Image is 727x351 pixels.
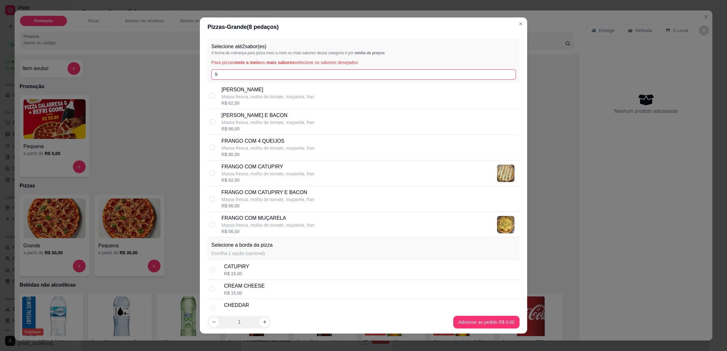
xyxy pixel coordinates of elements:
[453,316,520,328] button: Adicionar ao pedido R$ 0,00
[211,69,515,80] input: Pesquise pelo nome do sabor
[224,302,249,309] div: CHEDDAR
[221,151,314,158] div: R$ 80,00
[224,263,249,270] div: CATUPIRY
[238,318,241,326] p: 1
[221,222,314,228] p: Massa fresca, molho de tomate, muçarela, fran
[207,23,519,31] div: Pizzas - Grande ( 8 pedaços)
[211,50,515,55] p: A forma de cobrança para pizza meio a meio ou mais sabores dessa categoria é por
[221,171,314,177] p: Massa fresca, molho de tomate, muçarela, fran
[221,196,314,203] p: Massa fresca, molho de tomate, muçarela, fran
[211,241,272,249] p: Selecione a borda da pizza
[516,19,526,29] button: Close
[211,59,515,66] p: Para pizzas ou selecione os sabores desejados
[221,189,314,196] p: FRANGO COM CATUPIRY E BACON
[221,203,314,209] div: R$ 66,00
[224,270,249,277] div: R$ 15,00
[221,137,314,145] p: FRANGO COM 4 QUEIJOS
[234,60,260,65] span: meio a meio
[221,163,314,171] p: FRANGO COM CATUPIRY
[224,282,265,290] div: CREAM CHEESE
[211,43,515,50] p: Selecione até 2 sabor(es)
[497,165,514,182] img: product-image
[221,214,314,222] p: FRANGO COM MUÇARELA
[224,309,249,315] div: R$ 15,00
[259,317,270,327] button: increase-product-quantity
[221,94,314,100] p: Massa fresca, molho de tomate, muçarela, fran
[221,119,314,126] p: Massa fresca, molho de tomate, muçarela, fran
[221,145,314,151] p: Massa fresca, molho de tomate, muçarela, fran
[211,250,272,257] p: Escolha 1 opção (opcional)
[209,317,219,327] button: decrease-product-quantity
[221,126,314,132] div: R$ 66,00
[221,100,314,106] div: R$ 62,00
[224,290,265,296] div: R$ 15,00
[266,60,295,65] span: mais sabores
[221,112,314,119] p: [PERSON_NAME] E BACON
[355,51,385,55] span: média de preços
[221,228,314,235] div: R$ 56,00
[221,86,314,94] p: [PERSON_NAME]
[221,177,314,183] div: R$ 62,00
[497,216,514,233] img: product-image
